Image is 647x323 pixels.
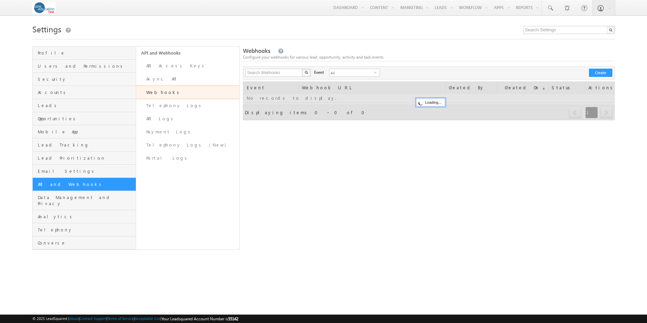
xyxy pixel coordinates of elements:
a: Portal Logs [136,152,240,165]
span: Analytics [38,214,134,220]
div: Loading... [416,98,445,106]
span: API and Webhooks [38,181,134,187]
span: Accounts [38,89,134,95]
span: Settings [32,24,61,34]
span: Converse [38,240,134,246]
a: Opportunities [33,112,136,125]
a: Profile [33,46,136,60]
span: All [330,69,374,76]
span: Lead Tracking [38,142,134,148]
div: Configure your webhooks for various lead, opportunity, activity and task events [243,54,615,60]
a: Telephony Logs (New) [136,138,240,152]
a: Accounts [33,86,136,99]
a: API Logs [136,112,240,125]
a: Telephony [33,223,136,236]
span: Your Leadsquared Account Number is [161,316,238,321]
a: Webhooks [136,86,240,99]
a: Async API [136,72,240,86]
button: Create [589,69,612,77]
span: Security [38,76,134,82]
a: Leads [33,99,136,112]
a: API and Webhooks [33,178,136,191]
a: Contact Support [80,316,106,321]
a: About [69,316,79,321]
img: Custom Logo [32,2,56,13]
span: Opportunities [38,116,134,122]
a: Mobile App [33,125,136,138]
span: Webhooks [243,47,270,55]
span: Email Settings [38,168,134,174]
a: Terms of Service [107,316,134,321]
input: Search Settings [523,26,615,34]
a: Lead Tracking [33,138,136,152]
a: Converse [33,236,136,250]
a: Data Management and Privacy [33,191,136,210]
a: Telephony Logs [136,99,240,112]
a: Users and Permissions [33,60,136,73]
span: 55142 [228,316,238,321]
span: Mobile App [38,129,134,135]
span: Users and Permissions [38,63,134,69]
span: select [374,71,379,74]
span: Lead Prioritization [38,155,134,161]
span: Profile [38,50,134,56]
a: API and Webhooks [136,46,240,59]
a: Acceptable Use [135,316,160,321]
span: Event [314,69,324,75]
span: Leads [38,102,134,108]
span: Telephony [38,227,134,233]
a: Analytics [33,210,136,223]
a: API Access Keys [136,59,240,72]
a: Lead Prioritization [33,152,136,165]
img: Search [305,71,308,74]
a: Payment Logs [136,125,240,138]
a: Security [33,73,136,86]
span: Data Management and Privacy [38,194,134,206]
a: Email Settings [33,165,136,178]
span: © 2025 LeadSquared | | | | | [32,316,238,322]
